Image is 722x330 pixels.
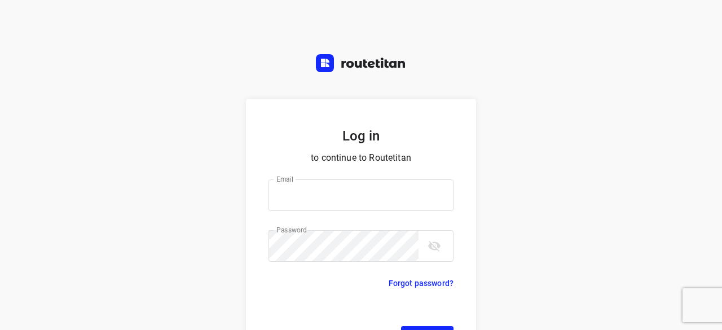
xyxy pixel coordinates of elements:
[316,54,406,72] img: Routetitan
[389,276,454,290] a: Forgot password?
[316,54,406,75] a: Routetitan
[423,235,446,257] button: toggle password visibility
[268,150,454,166] p: to continue to Routetitan
[268,126,454,146] h5: Log in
